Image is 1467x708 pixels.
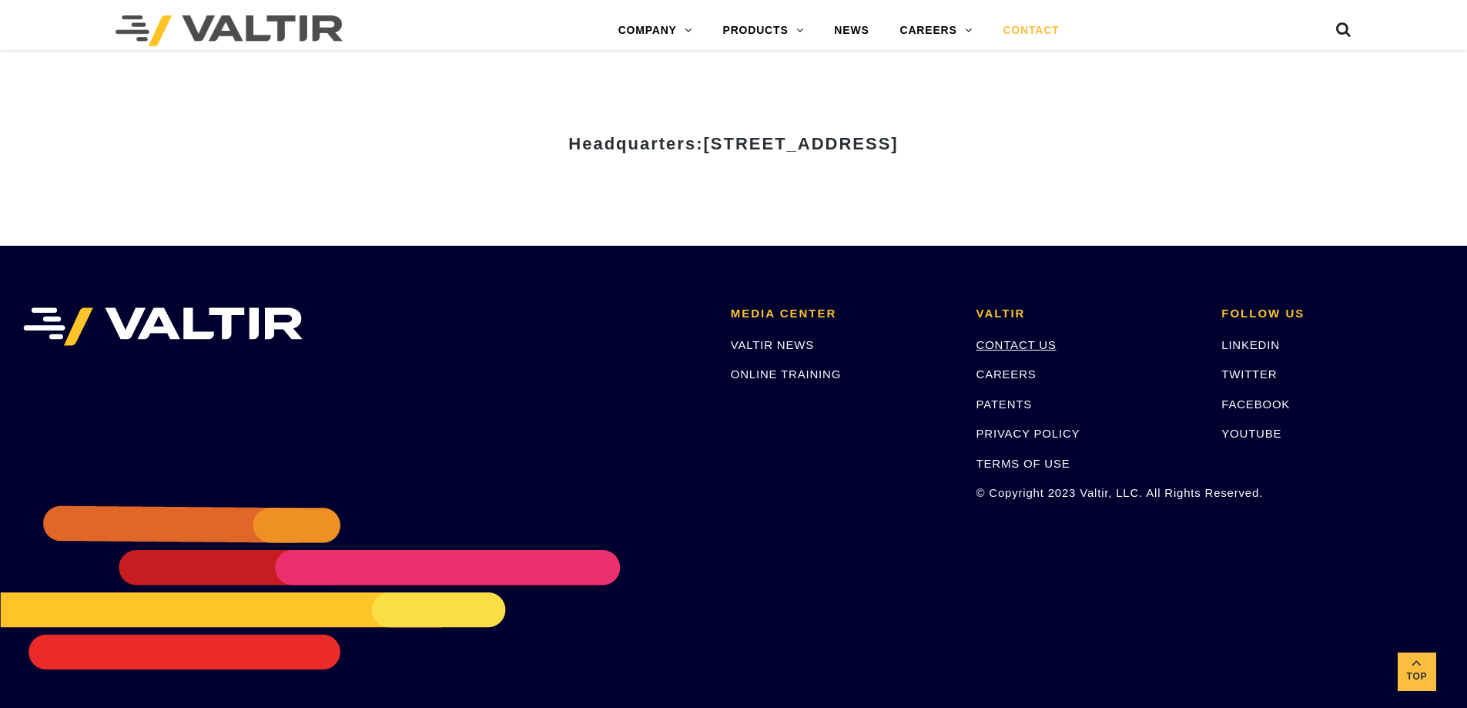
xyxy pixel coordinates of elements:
[568,134,898,153] strong: Headquarters:
[603,15,708,46] a: COMPANY
[819,15,884,46] a: NEWS
[1398,668,1436,686] span: Top
[976,398,1033,411] a: PATENTS
[976,367,1037,381] a: CAREERS
[976,338,1057,351] a: CONTACT US
[1221,307,1444,320] h2: FOLLOW US
[731,307,953,320] h2: MEDIA CENTER
[23,307,303,346] img: VALTIR
[885,15,988,46] a: CAREERS
[1221,367,1277,381] a: TWITTER
[1221,338,1280,351] a: LINKEDIN
[1221,398,1290,411] a: FACEBOOK
[116,15,343,46] img: Valtir
[976,484,1199,502] p: © Copyright 2023 Valtir, LLC. All Rights Reserved.
[731,367,841,381] a: ONLINE TRAINING
[708,15,819,46] a: PRODUCTS
[703,134,898,153] span: [STREET_ADDRESS]
[976,427,1080,440] a: PRIVACY POLICY
[976,457,1070,470] a: TERMS OF USE
[1398,653,1436,691] a: Top
[1221,427,1281,440] a: YOUTUBE
[987,15,1074,46] a: CONTACT
[731,338,814,351] a: VALTIR NEWS
[976,307,1199,320] h2: VALTIR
